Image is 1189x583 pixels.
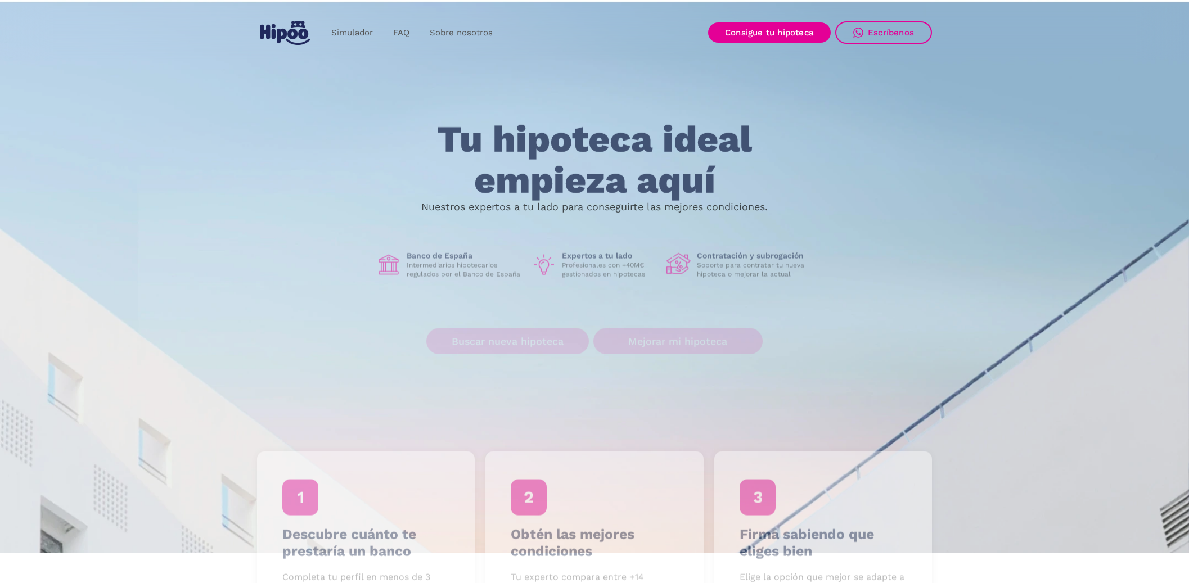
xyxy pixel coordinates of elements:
a: Sobre nosotros [420,22,503,44]
h1: Banco de España [407,251,523,261]
h1: Tu hipoteca ideal empieza aquí [381,119,808,201]
a: FAQ [383,22,420,44]
p: Nuestros expertos a tu lado para conseguirte las mejores condiciones. [421,202,768,211]
h1: Contratación y subrogación [697,251,813,261]
a: Escríbenos [835,21,932,44]
h4: Obtén las mejores condiciones [511,526,678,560]
a: Simulador [321,22,383,44]
a: Mejorar mi hipoteca [593,328,763,355]
a: Buscar nueva hipoteca [426,328,589,355]
p: Intermediarios hipotecarios regulados por el Banco de España [407,261,523,279]
p: Profesionales con +40M€ gestionados en hipotecas [562,261,657,279]
p: Soporte para contratar tu nueva hipoteca o mejorar la actual [697,261,813,279]
div: Escríbenos [868,28,914,38]
h4: Descubre cuánto te prestaría un banco [282,526,450,560]
a: home [257,16,312,49]
h1: Expertos a tu lado [562,251,657,261]
a: Consigue tu hipoteca [708,22,831,43]
h4: Firma sabiendo que eliges bien [740,526,907,560]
